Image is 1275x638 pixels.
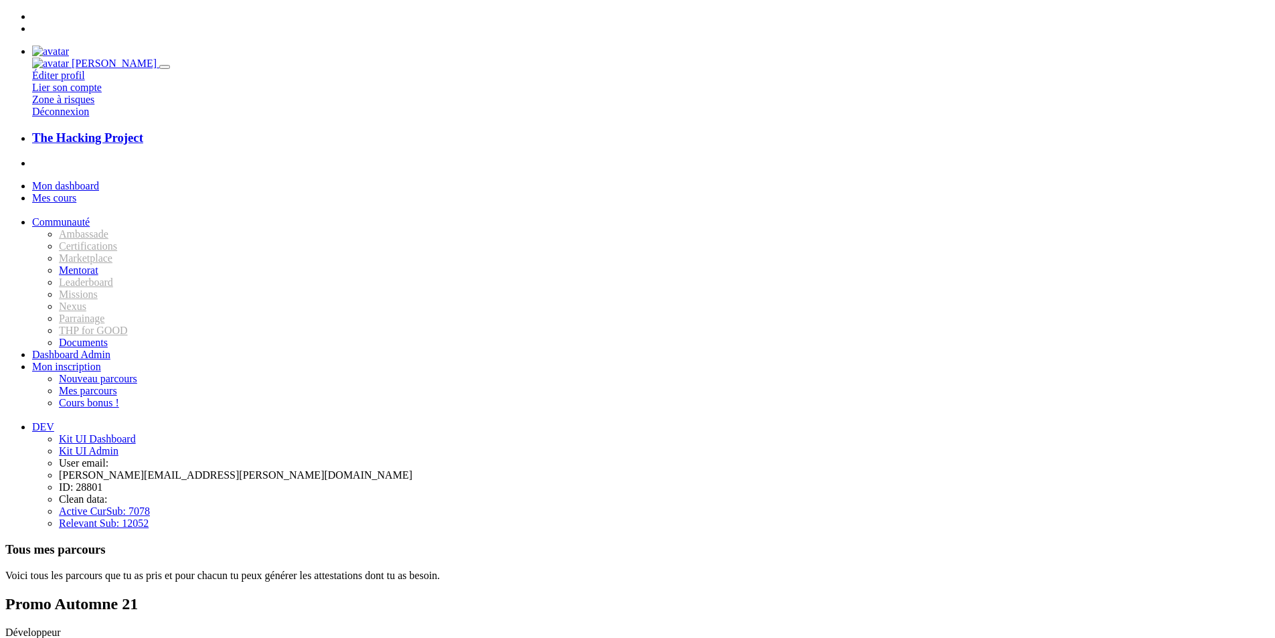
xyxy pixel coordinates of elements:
span: Parrainage [59,313,104,324]
span: Nexus [59,301,86,312]
li: [PERSON_NAME][EMAIL_ADDRESS][PERSON_NAME][DOMAIN_NAME] [59,469,1270,481]
a: Mon inscription [32,361,101,372]
img: avatar [32,58,69,70]
a: Active CurSub: 7078 [59,505,150,517]
a: Lier son compte [32,82,102,93]
a: Leaderboard [59,276,113,288]
a: Déconnexion [32,106,89,117]
a: Kit UI Admin [59,445,118,457]
a: Mon dashboard [32,180,99,191]
h3: Tous mes parcours [5,542,1270,557]
span: THP for GOOD [59,325,128,336]
a: Zone à risques [32,94,94,105]
a: The Hacking Project [32,131,1270,145]
li: User email: [59,457,1270,469]
li: Clean data: [59,493,1270,505]
a: Mes parcours [59,385,117,396]
a: avatar [PERSON_NAME] [32,58,159,69]
h2: Promo Automne 21 [5,595,1270,613]
a: Mentorat [59,264,98,276]
p: Voici tous les parcours que tu as pris et pour chacun tu peux générer les attestations dont tu as... [5,570,1270,582]
a: Nouveau parcours [59,373,137,384]
a: Dashboard Admin [32,349,110,360]
a: Communauté [32,216,90,228]
a: Éditer profil [32,70,85,81]
span: Ambassade [59,228,108,240]
img: avatar [32,46,69,58]
span: translation missing: fr.dashboard.community.tabs.leaderboard [59,276,113,288]
span: Missions [59,289,98,300]
a: Relevant Sub: 12052 [59,517,149,529]
a: DEV [32,421,54,432]
span: Marketplace [59,252,112,264]
a: Documents [59,337,108,348]
span: [PERSON_NAME] [72,58,157,69]
li: ID: 28801 [59,481,1270,493]
a: Cours bonus ! [59,397,119,408]
a: avatar [32,46,69,57]
span: Certifications [59,240,117,252]
a: Kit UI Dashboard [59,433,136,445]
a: Mes cours [32,192,76,204]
